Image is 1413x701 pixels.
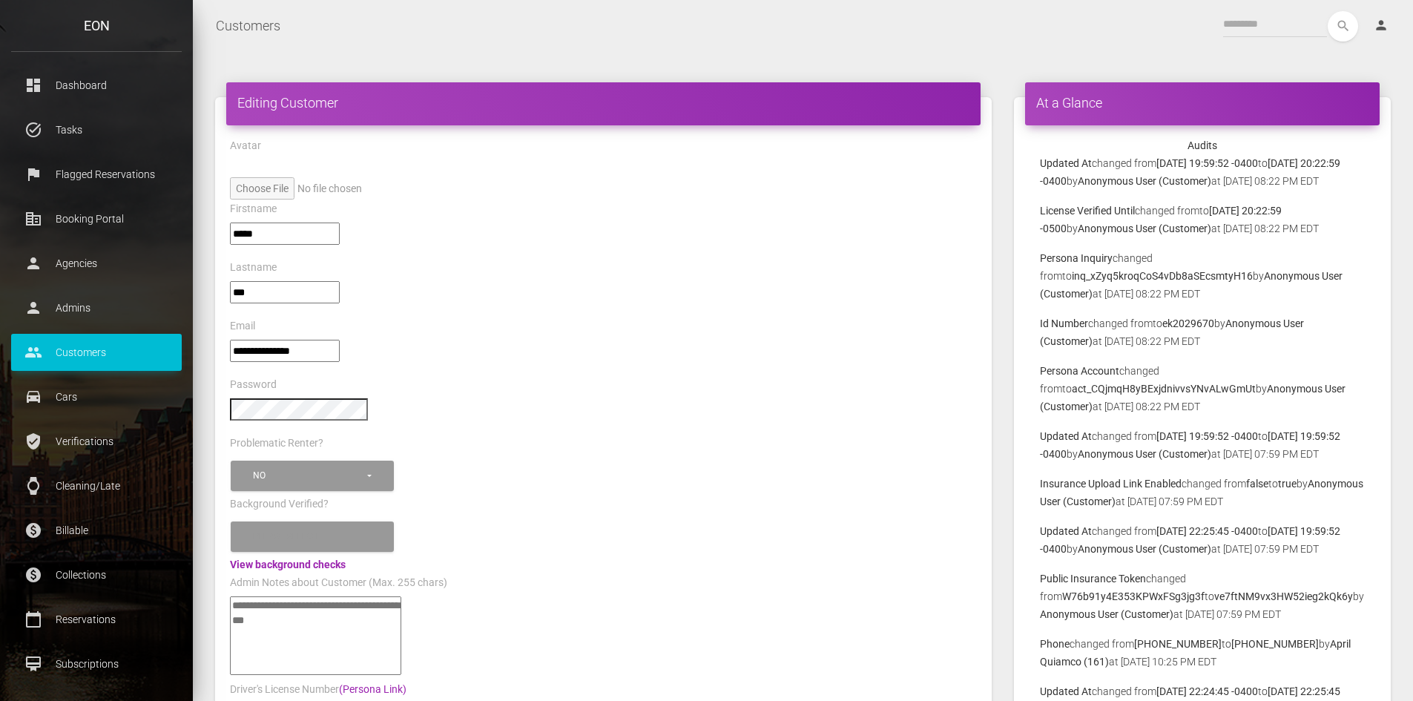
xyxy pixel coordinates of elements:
b: W76b91y4E353KPWxFSg3jg3f [1062,590,1205,602]
p: Agencies [22,252,171,274]
p: Flagged Reservations [22,163,171,185]
p: Customers [22,341,171,363]
b: [PHONE_NUMBER] [1231,638,1319,650]
b: true [1278,478,1297,490]
b: ek2029670 [1162,317,1214,329]
a: Customers [216,7,280,45]
p: changed from to by at [DATE] 08:22 PM EDT [1040,362,1365,415]
p: Subscriptions [22,653,171,675]
b: inq_xZyq5kroqCoS4vDb8aSEcsmtyH16 [1072,270,1253,282]
b: act_CQjmqH8yBExjdnivvsYNvALwGmUt [1072,383,1256,395]
a: task_alt Tasks [11,111,182,148]
a: flag Flagged Reservations [11,156,182,193]
a: people Customers [11,334,182,371]
a: drive_eta Cars [11,378,182,415]
a: paid Collections [11,556,182,593]
p: Verifications [22,430,171,452]
b: [DATE] 19:59:52 -0400 [1156,157,1258,169]
a: View background checks [230,559,346,570]
b: Anonymous User (Customer) [1078,175,1211,187]
label: Driver's License Number [230,682,406,697]
a: person Agencies [11,245,182,282]
b: Persona Account [1040,365,1119,377]
button: Please select [231,521,394,552]
button: No [231,461,394,491]
p: Billable [22,519,171,542]
b: [PHONE_NUMBER] [1134,638,1222,650]
b: ve7ftNM9vx3HW52ieg2kQk6y [1214,590,1353,602]
p: Dashboard [22,74,171,96]
label: Password [230,378,277,392]
b: Updated At [1040,430,1092,442]
b: Insurance Upload Link Enabled [1040,478,1182,490]
p: changed from to by at [DATE] 08:22 PM EDT [1040,249,1365,303]
a: card_membership Subscriptions [11,645,182,682]
a: verified_user Verifications [11,423,182,460]
a: (Persona Link) [339,683,406,695]
b: Anonymous User (Customer) [1078,223,1211,234]
p: Admins [22,297,171,319]
label: Admin Notes about Customer (Max. 255 chars) [230,576,447,590]
div: Please select [253,530,365,543]
button: search [1328,11,1358,42]
p: changed from to by at [DATE] 07:59 PM EDT [1040,427,1365,463]
p: changed from to by at [DATE] 07:59 PM EDT [1040,570,1365,623]
i: person [1374,18,1389,33]
p: changed from to by at [DATE] 08:22 PM EDT [1040,202,1365,237]
b: Updated At [1040,685,1092,697]
b: Updated At [1040,525,1092,537]
label: Lastname [230,260,277,275]
p: Cleaning/Late [22,475,171,497]
p: changed from to by at [DATE] 10:25 PM EDT [1040,635,1365,671]
p: Cars [22,386,171,408]
a: paid Billable [11,512,182,549]
b: Phone [1040,638,1070,650]
a: person [1363,11,1402,41]
p: Collections [22,564,171,586]
b: License Verified Until [1040,205,1135,217]
b: Anonymous User (Customer) [1078,543,1211,555]
b: Updated At [1040,157,1092,169]
label: Firstname [230,202,277,217]
label: Problematic Renter? [230,436,323,451]
a: person Admins [11,289,182,326]
b: Anonymous User (Customer) [1040,608,1173,620]
label: Background Verified? [230,497,329,512]
strong: Audits [1188,139,1217,151]
b: Id Number [1040,317,1088,329]
p: changed from to by at [DATE] 07:59 PM EDT [1040,475,1365,510]
b: Public Insurance Token [1040,573,1146,585]
b: Anonymous User (Customer) [1078,448,1211,460]
b: [DATE] 22:25:45 -0400 [1156,525,1258,537]
p: Booking Portal [22,208,171,230]
a: watch Cleaning/Late [11,467,182,504]
a: dashboard Dashboard [11,67,182,104]
label: Email [230,319,255,334]
b: [DATE] 22:24:45 -0400 [1156,685,1258,697]
p: Reservations [22,608,171,631]
p: changed from to by at [DATE] 08:22 PM EDT [1040,315,1365,350]
a: corporate_fare Booking Portal [11,200,182,237]
b: Persona Inquiry [1040,252,1113,264]
p: changed from to by at [DATE] 08:22 PM EDT [1040,154,1365,190]
h4: At a Glance [1036,93,1368,112]
p: Tasks [22,119,171,141]
label: Avatar [230,139,261,154]
p: changed from to by at [DATE] 07:59 PM EDT [1040,522,1365,558]
h4: Editing Customer [237,93,969,112]
div: No [253,470,365,482]
b: [DATE] 19:59:52 -0400 [1156,430,1258,442]
b: false [1246,478,1268,490]
a: calendar_today Reservations [11,601,182,638]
